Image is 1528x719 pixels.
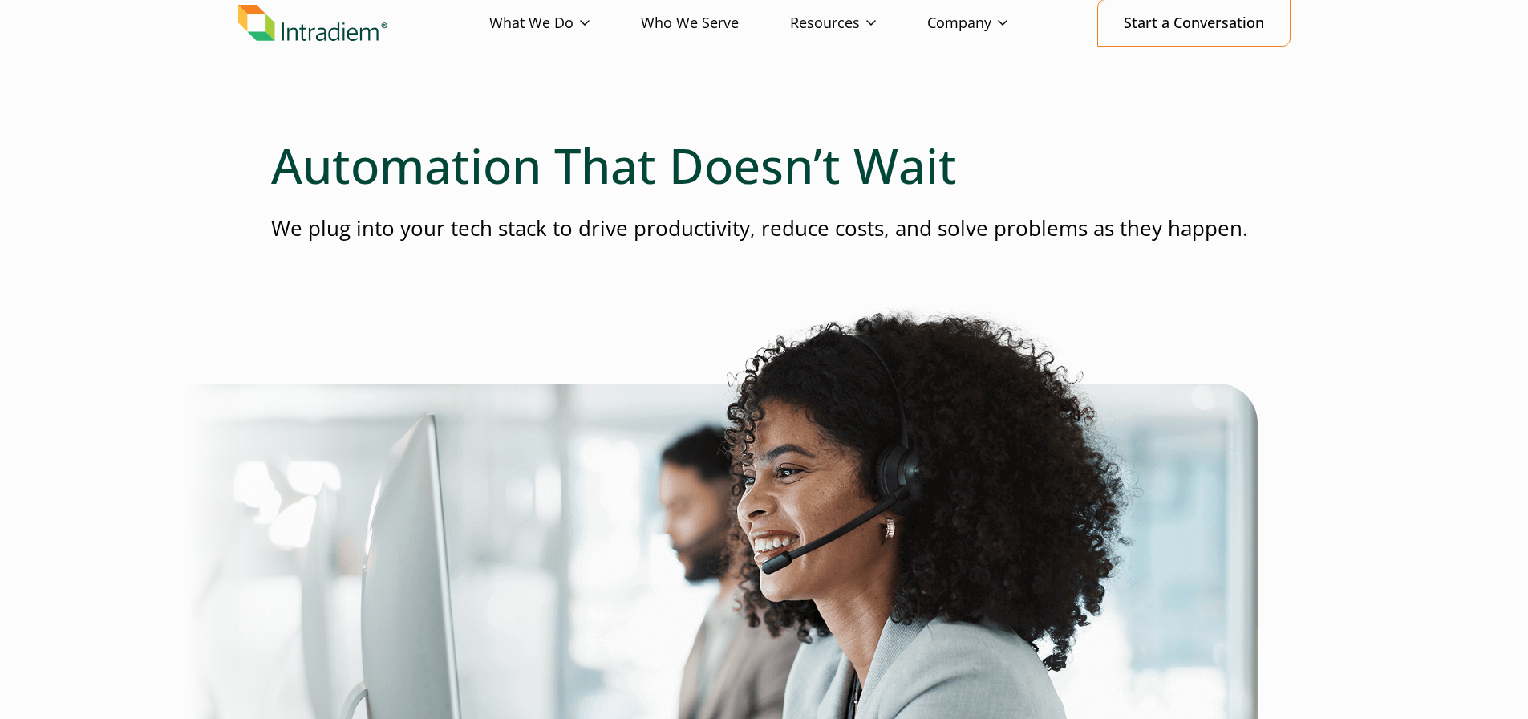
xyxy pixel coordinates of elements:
[238,5,489,42] a: Link to homepage of Intradiem
[271,213,1258,243] p: We plug into your tech stack to drive productivity, reduce costs, and solve problems as they happen.
[271,136,1258,194] h1: Automation That Doesn’t Wait
[238,5,387,42] img: Intradiem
